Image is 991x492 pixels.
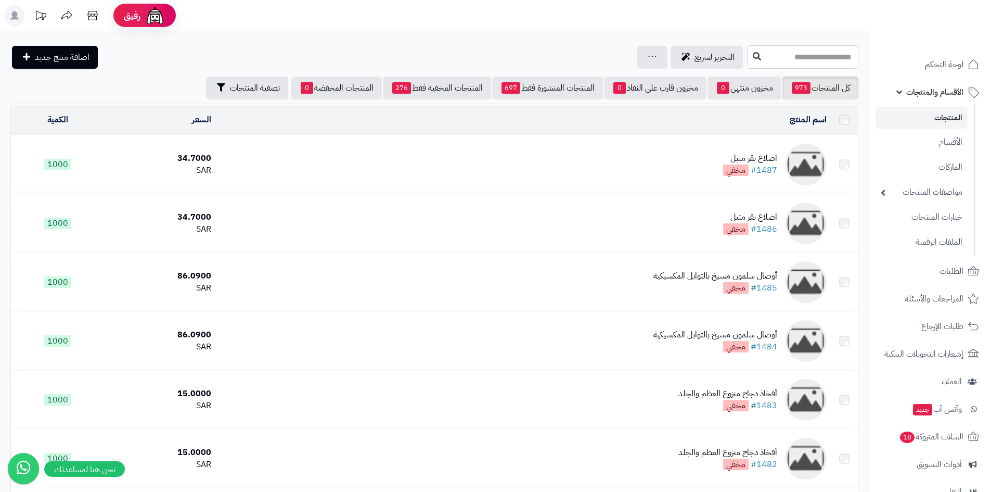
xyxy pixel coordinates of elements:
[876,259,985,284] a: الطلبات
[913,404,932,415] span: جديد
[876,156,968,179] a: الماركات
[12,46,98,69] a: اضافة منتج جديد
[876,131,968,154] a: الأقسام
[876,286,985,311] a: المراجعات والأسئلة
[671,46,743,69] a: التحرير لسريع
[876,107,968,129] a: المنتجات
[109,270,212,282] div: 86.0900
[785,203,827,244] img: اضلاع بقر متبل
[723,153,777,165] div: اضلاع بقر متبل
[109,341,212,353] div: SAR
[717,82,729,94] span: 0
[876,397,985,422] a: وآتس آبجديد
[653,270,777,282] div: أوصال سلمون مسيخ بالتوابل المكسيكية
[785,320,827,362] img: أوصال سلمون مسيخ بالتوابل المكسيكية
[109,223,212,235] div: SAR
[785,438,827,480] img: أفخاذ دجاج منزوع العظم والجلد
[44,335,71,347] span: 1000
[782,77,858,99] a: كل المنتجات973
[192,113,211,126] a: السعر
[876,369,985,394] a: العملاء
[876,314,985,339] a: طلبات الإرجاع
[876,231,968,254] a: الملفات الرقمية
[383,77,491,99] a: المنتجات المخفية فقط276
[899,430,963,444] span: السلات المتروكة
[392,82,411,94] span: 276
[751,399,777,412] a: #1483
[678,447,777,459] div: أفخاذ دجاج منزوع العظم والجلد
[723,223,749,235] span: مخفي
[291,77,382,99] a: المنتجات المخفضة0
[917,457,962,472] span: أدوات التسويق
[900,432,915,443] span: 18
[751,223,777,235] a: #1486
[230,82,280,94] span: تصفية المنتجات
[44,159,71,170] span: 1000
[653,329,777,341] div: أوصال سلمون مسيخ بالتوابل المكسيكية
[604,77,706,99] a: مخزون قارب على النفاذ0
[35,51,89,64] span: اضافة منتج جديد
[876,342,985,367] a: إشعارات التحويلات البنكية
[492,77,603,99] a: المنتجات المنشورة فقط697
[912,402,962,417] span: وآتس آب
[613,82,626,94] span: 0
[501,82,520,94] span: 697
[44,276,71,288] span: 1000
[723,400,749,411] span: مخفي
[723,282,749,294] span: مخفي
[109,211,212,223] div: 34.7000
[206,77,288,99] button: تصفية المنتجات
[109,282,212,294] div: SAR
[790,113,827,126] a: اسم المنتج
[751,340,777,353] a: #1484
[109,400,212,412] div: SAR
[942,374,962,389] span: العملاء
[751,458,777,471] a: #1482
[44,453,71,464] span: 1000
[876,424,985,449] a: السلات المتروكة18
[47,113,68,126] a: الكمية
[876,206,968,229] a: خيارات المنتجات
[906,85,963,99] span: الأقسام والمنتجات
[939,264,963,279] span: الطلبات
[785,379,827,421] img: أفخاذ دجاج منزوع العظم والجلد
[109,329,212,341] div: 86.0900
[921,319,963,334] span: طلبات الإرجاع
[876,181,968,204] a: مواصفات المنتجات
[109,165,212,176] div: SAR
[723,341,749,352] span: مخفي
[301,82,313,94] span: 0
[678,388,777,400] div: أفخاذ دجاج منزوع العظم والجلد
[792,82,810,94] span: 973
[44,394,71,406] span: 1000
[723,165,749,176] span: مخفي
[145,5,165,26] img: ai-face.png
[876,452,985,477] a: أدوات التسويق
[28,5,54,29] a: تحديثات المنصة
[905,292,963,306] span: المراجعات والأسئلة
[723,211,777,223] div: اضلاع بقر متبل
[694,51,735,64] span: التحرير لسريع
[751,164,777,176] a: #1487
[876,52,985,77] a: لوحة التحكم
[109,153,212,165] div: 34.7000
[785,144,827,185] img: اضلاع بقر متبل
[884,347,963,361] span: إشعارات التحويلات البنكية
[124,9,140,22] span: رفيق
[109,388,212,400] div: 15.0000
[723,459,749,470] span: مخفي
[109,447,212,459] div: 15.0000
[785,261,827,303] img: أوصال سلمون مسيخ بالتوابل المكسيكية
[925,57,963,72] span: لوحة التحكم
[109,459,212,471] div: SAR
[44,218,71,229] span: 1000
[751,282,777,294] a: #1485
[707,77,781,99] a: مخزون منتهي0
